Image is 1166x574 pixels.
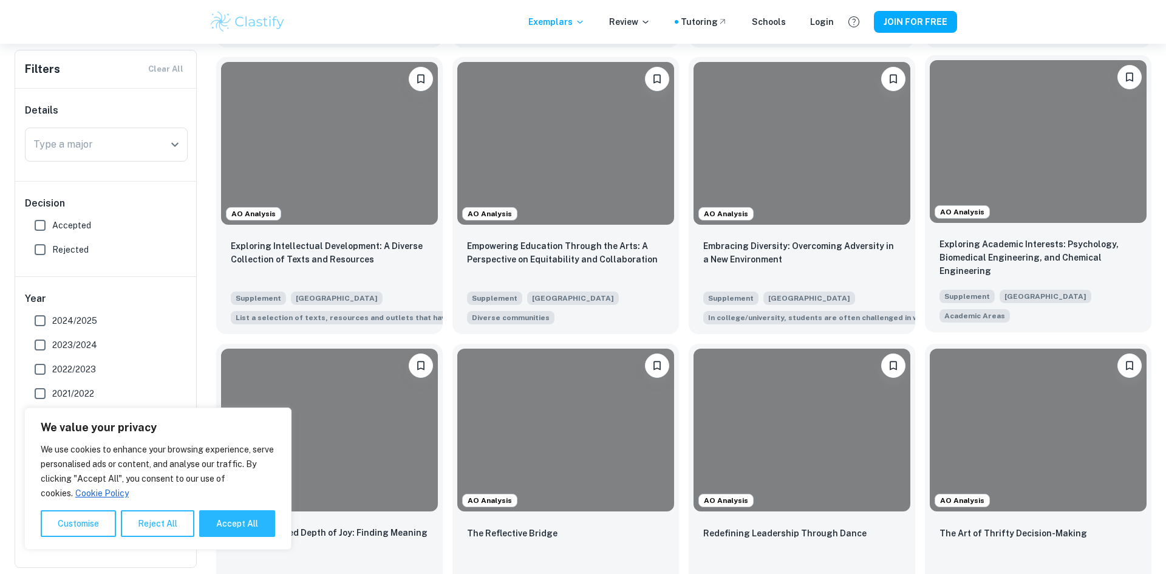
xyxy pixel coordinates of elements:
p: The Art of Thrifty Decision-Making [939,527,1087,540]
span: AO Analysis [699,208,753,219]
button: Please log in to bookmark exemplars [409,354,433,378]
a: AO AnalysisPlease log in to bookmark exemplarsEmpowering Education Through the Arts: A Perspectiv... [452,57,679,334]
button: Help and Feedback [844,12,864,32]
span: AO Analysis [463,495,517,506]
span: Supplement [231,292,286,305]
a: Tutoring [681,15,728,29]
span: In college/university, students are often challenged in ways that they coul [708,312,985,323]
span: Supplement [703,292,759,305]
span: AO Analysis [935,207,989,217]
span: List a selection of texts, resources and outlets that have contributed to y [236,312,513,323]
button: JOIN FOR FREE [874,11,957,33]
p: The Unexpected Depth of Joy: Finding Meaning in Snooker [231,526,428,553]
span: Supplement [467,292,522,305]
p: Empowering Education Through the Arts: A Perspective on Equitability and Collaboration [467,239,664,266]
span: Supplement [939,290,995,303]
span: [GEOGRAPHIC_DATA] [291,292,383,305]
p: Exemplars [528,15,585,29]
a: Cookie Policy [75,488,129,499]
span: [GEOGRAPHIC_DATA] [527,292,619,305]
span: AO Analysis [463,208,517,219]
span: 2023/2024 [52,338,97,352]
span: [GEOGRAPHIC_DATA] [1000,290,1091,303]
span: Students at Yale have time to explore their academic interests before committing to one or more m... [939,308,1010,323]
button: Please log in to bookmark exemplars [645,67,669,91]
h6: Year [25,292,188,306]
span: List a selection of texts, resources and outlets that have contributed to your intellectual devel... [231,310,518,324]
button: Please log in to bookmark exemplars [409,67,433,91]
button: Accept All [199,510,275,537]
span: Accepted [52,219,91,232]
span: Diverse communities [472,312,550,323]
button: Reject All [121,510,194,537]
span: In college/university, students are often challenged in ways that they could not predict or antic... [703,310,990,324]
button: Please log in to bookmark exemplars [1117,354,1142,378]
button: Customise [41,510,116,537]
p: The Reflective Bridge [467,527,557,540]
h6: Details [25,103,188,118]
span: 2021/2022 [52,387,94,400]
button: Please log in to bookmark exemplars [881,354,905,378]
a: Login [810,15,834,29]
span: AO Analysis [699,495,753,506]
p: We use cookies to enhance your browsing experience, serve personalised ads or content, and analys... [41,442,275,501]
button: Open [166,136,183,153]
a: Schools [752,15,786,29]
a: AO AnalysisPlease log in to bookmark exemplarsExploring Academic Interests: Psychology, Biomedica... [925,57,1151,334]
button: Please log in to bookmark exemplars [1117,65,1142,89]
img: Clastify logo [209,10,286,34]
span: Academic Areas [944,310,1005,321]
span: A hallmark of the Columbia experience is being able to learn and thrive in an equitable and inclu... [467,310,554,324]
p: Embracing Diversity: Overcoming Adversity in a New Environment [703,239,901,266]
p: Review [609,15,650,29]
div: We value your privacy [24,408,291,550]
h6: Decision [25,196,188,211]
button: Please log in to bookmark exemplars [881,67,905,91]
a: AO AnalysisPlease log in to bookmark exemplarsEmbracing Diversity: Overcoming Adversity in a New ... [689,57,915,334]
p: Exploring Academic Interests: Psychology, Biomedical Engineering, and Chemical Engineering [939,237,1137,278]
span: AO Analysis [227,208,281,219]
p: We value your privacy [41,420,275,435]
span: 2024/2025 [52,314,97,327]
span: Rejected [52,243,89,256]
h6: Filters [25,61,60,78]
a: AO AnalysisPlease log in to bookmark exemplarsExploring Intellectual Development: A Diverse Colle... [216,57,443,334]
p: Exploring Intellectual Development: A Diverse Collection of Texts and Resources [231,239,428,266]
button: Please log in to bookmark exemplars [645,354,669,378]
span: 2022/2023 [52,363,96,376]
span: [GEOGRAPHIC_DATA] [763,292,855,305]
p: Redefining Leadership Through Dance [703,527,867,540]
span: AO Analysis [935,495,989,506]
